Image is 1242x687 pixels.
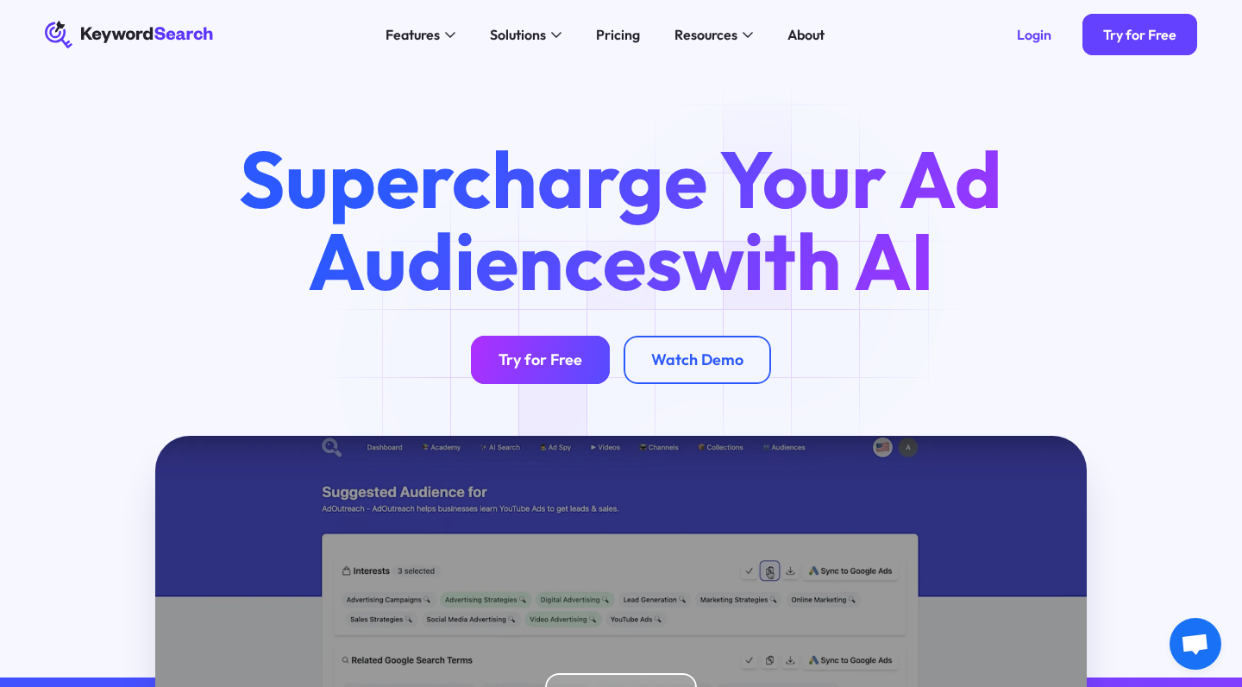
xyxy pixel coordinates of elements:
a: Login [996,14,1072,55]
a: Try for Free [471,336,610,384]
span: with AI [682,211,934,311]
div: Features [386,24,440,45]
a: Pricing [586,21,650,48]
div: Try for Free [499,350,582,370]
div: Pricing [596,24,640,45]
a: Ouvrir le chat [1170,618,1221,670]
h1: Supercharge Your Ad Audiences [207,138,1035,302]
a: About [777,21,835,48]
div: Try for Free [1103,26,1176,43]
div: About [787,24,825,45]
div: Resources [674,24,737,45]
div: Login [1017,26,1051,43]
a: Try for Free [1082,14,1197,55]
div: Watch Demo [651,350,743,370]
div: Solutions [490,24,546,45]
